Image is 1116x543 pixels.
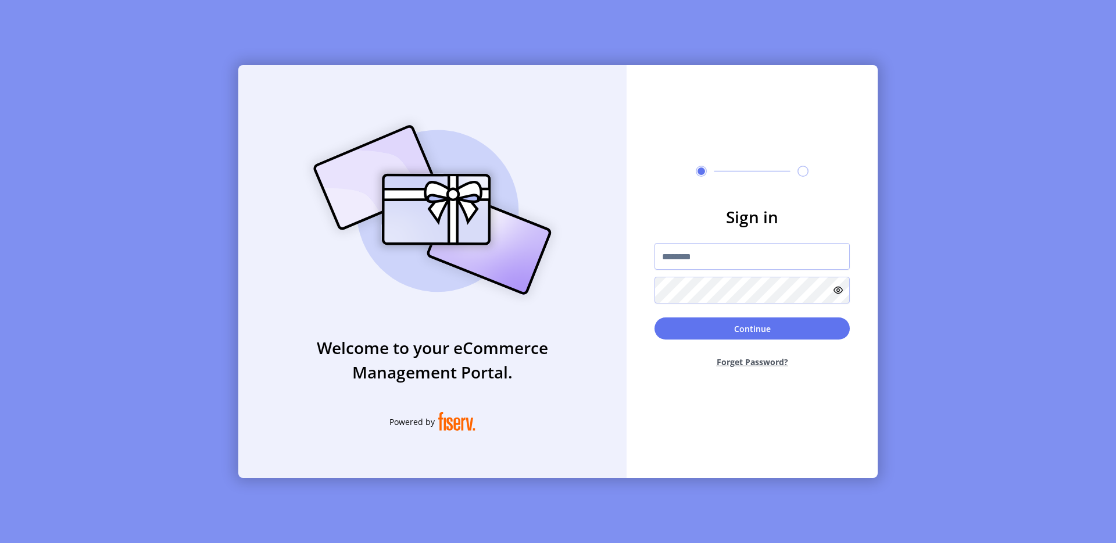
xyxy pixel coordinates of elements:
[389,416,435,428] span: Powered by
[654,205,850,229] h3: Sign in
[654,317,850,340] button: Continue
[296,112,569,308] img: card_Illustration.svg
[654,346,850,377] button: Forget Password?
[238,335,627,384] h3: Welcome to your eCommerce Management Portal.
